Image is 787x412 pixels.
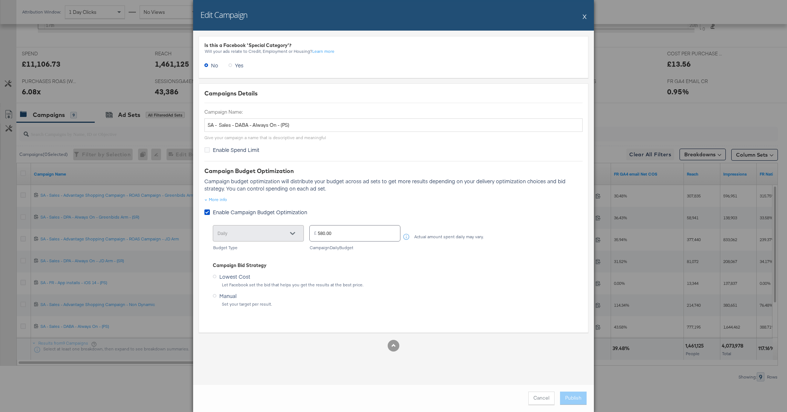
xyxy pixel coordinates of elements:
[213,245,309,250] div: Budget Type
[213,208,307,216] span: Enable Campaign Budget Optimization
[219,292,236,299] span: Manual
[200,9,247,20] h2: Edit Campaign
[312,49,334,54] a: Learn more
[309,245,400,250] div: Campaign Daily Budget
[209,197,227,203] div: More info
[204,42,583,49] div: Is this a Facebook 'Special Category'?
[314,231,318,236] div: £
[204,167,583,175] div: Campaign Budget Optimization
[204,49,583,54] div: Will your ads relate to Credit, Employment or Housing?
[414,234,484,239] div: Actual amount spent daily may vary.
[219,273,250,280] span: Lowest Cost
[213,146,259,153] span: Enable Spend Limit
[204,177,583,192] p: Campaign budget optimization will distribute your budget across ad sets to get more results depen...
[204,109,583,115] label: Campaign Name:
[222,302,574,307] div: Set your target per result.
[211,62,218,69] span: No
[204,89,583,98] div: Campaigns Details
[204,197,227,203] div: More info
[204,135,326,141] div: Give your campaign a name that is descriptive and meaningful
[528,392,555,405] button: Cancel
[222,282,574,287] div: Let Facebook set the bid that helps you get the results at the best price.
[583,9,587,24] button: X
[235,62,243,69] span: Yes
[213,262,574,269] div: Campaign Bid Strategy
